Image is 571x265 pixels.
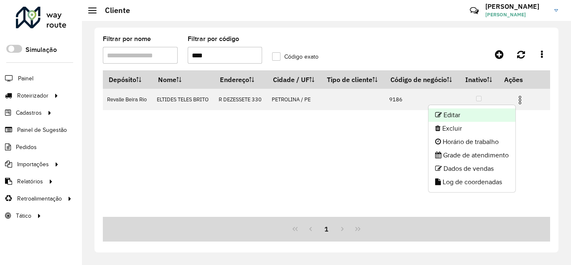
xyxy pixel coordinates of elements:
[16,143,37,152] span: Pedidos
[103,71,152,89] th: Depósito
[428,122,515,135] li: Excluir
[18,74,33,83] span: Painel
[25,45,57,55] label: Simulação
[17,91,48,100] span: Roteirizador
[17,177,43,186] span: Relatórios
[498,71,548,88] th: Ações
[428,175,515,189] li: Log de coordenadas
[459,71,498,89] th: Inativo
[103,34,151,44] label: Filtrar por nome
[319,221,334,237] button: 1
[152,71,214,89] th: Nome
[214,89,267,110] td: R DEZESSETE 330
[272,52,319,61] label: Código exato
[267,71,321,89] th: Cidade / UF
[321,71,385,89] th: Tipo de cliente
[17,126,67,134] span: Painel de Sugestão
[188,34,239,44] label: Filtrar por código
[17,160,49,169] span: Importações
[16,211,31,220] span: Tático
[16,108,42,117] span: Cadastros
[465,2,483,20] a: Contato Rápido
[428,149,515,162] li: Grade de atendimento
[485,3,548,10] h3: [PERSON_NAME]
[17,194,62,203] span: Retroalimentação
[385,71,459,89] th: Código de negócio
[428,108,515,122] li: Editar
[485,11,548,18] span: [PERSON_NAME]
[97,6,130,15] h2: Cliente
[214,71,267,89] th: Endereço
[103,89,152,110] td: Revalle Beira Rio
[428,135,515,149] li: Horário de trabalho
[152,89,214,110] td: ELTIDES TELES BRITO
[267,89,321,110] td: PETROLINA / PE
[385,89,459,110] td: 9186
[428,162,515,175] li: Dados de vendas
